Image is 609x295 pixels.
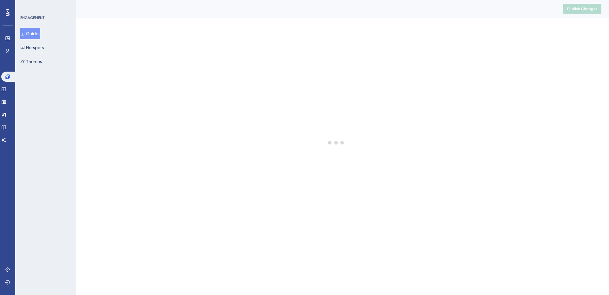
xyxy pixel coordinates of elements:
button: Themes [20,56,42,67]
button: Publish Changes [563,4,601,14]
button: Hotspots [20,42,44,53]
div: ENGAGEMENT [20,15,44,20]
button: Guides [20,28,40,39]
span: Publish Changes [567,6,598,11]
